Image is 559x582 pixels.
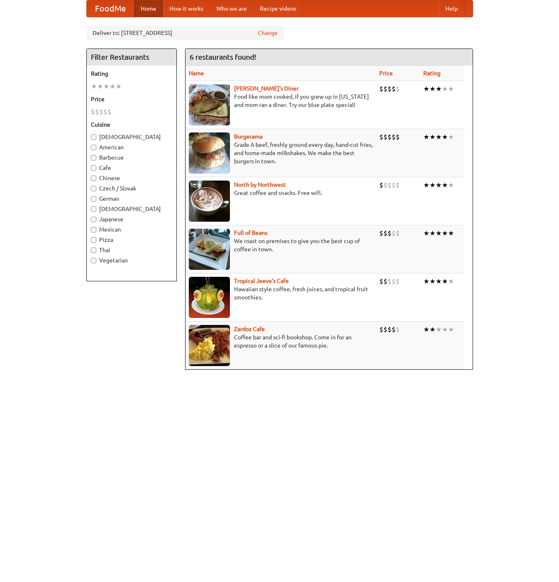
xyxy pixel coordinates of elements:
[392,277,396,286] li: $
[116,82,122,91] li: ★
[91,256,172,264] label: Vegetarian
[392,132,396,141] li: $
[103,107,107,116] li: $
[189,141,373,165] p: Grade A beef, freshly ground every day, hand-cut fries, and home-made milkshakes. We make the bes...
[442,132,448,141] li: ★
[442,277,448,286] li: ★
[107,107,111,116] li: $
[448,229,454,238] li: ★
[448,277,454,286] li: ★
[234,326,265,332] b: Zardoz Cafe
[234,230,267,236] b: Full of Beans
[448,84,454,93] li: ★
[91,217,96,222] input: Japanese
[91,215,172,223] label: Japanese
[189,285,373,301] p: Hawaiian style coffee, fresh juices, and tropical fruit smoothies.
[189,84,230,125] img: sallys.jpg
[383,132,387,141] li: $
[189,132,230,174] img: burgerama.jpg
[210,0,253,17] a: Who we are
[91,186,96,191] input: Czech / Slovak
[91,236,172,244] label: Pizza
[91,174,172,182] label: Chinese
[436,325,442,334] li: ★
[91,107,95,116] li: $
[87,0,134,17] a: FoodMe
[163,0,210,17] a: How it works
[423,277,429,286] li: ★
[234,278,289,284] a: Tropical Jeeve's Cafe
[189,93,373,109] p: Food like mom cooked, if you grew up in [US_STATE] and mom ran a diner. Try our blue plate special!
[91,248,96,253] input: Thai
[91,70,172,78] h5: Rating
[91,258,96,263] input: Vegetarian
[392,84,396,93] li: $
[234,133,262,140] a: Burgerama
[87,49,176,65] h4: Filter Restaurants
[442,84,448,93] li: ★
[253,0,303,17] a: Recipe videos
[109,82,116,91] li: ★
[387,325,392,334] li: $
[387,181,392,190] li: $
[387,229,392,238] li: $
[387,132,392,141] li: $
[396,277,400,286] li: $
[189,237,373,253] p: We roast on premises to give you the best cup of coffee in town.
[86,26,284,40] div: Deliver to: [STREET_ADDRESS]
[95,107,99,116] li: $
[91,176,96,181] input: Chinese
[379,325,383,334] li: $
[396,84,400,93] li: $
[189,277,230,318] img: jeeves.jpg
[379,229,383,238] li: $
[379,132,383,141] li: $
[423,181,429,190] li: ★
[91,121,172,129] h5: Cuisine
[91,155,96,160] input: Barbecue
[91,237,96,243] input: Pizza
[91,225,172,234] label: Mexican
[436,181,442,190] li: ★
[91,196,96,202] input: German
[423,325,429,334] li: ★
[423,132,429,141] li: ★
[234,85,299,92] a: [PERSON_NAME]'s Diner
[429,132,436,141] li: ★
[436,229,442,238] li: ★
[383,84,387,93] li: $
[91,227,96,232] input: Mexican
[396,229,400,238] li: $
[387,277,392,286] li: $
[97,82,103,91] li: ★
[392,325,396,334] li: $
[429,84,436,93] li: ★
[429,181,436,190] li: ★
[429,229,436,238] li: ★
[91,145,96,150] input: American
[91,95,172,103] h5: Price
[379,277,383,286] li: $
[387,84,392,93] li: $
[379,181,383,190] li: $
[190,53,256,61] ng-pluralize: 6 restaurants found!
[91,82,97,91] li: ★
[91,133,172,141] label: [DEMOGRAPHIC_DATA]
[442,229,448,238] li: ★
[91,153,172,162] label: Barbecue
[423,229,429,238] li: ★
[91,134,96,140] input: [DEMOGRAPHIC_DATA]
[91,246,172,254] label: Thai
[392,229,396,238] li: $
[448,325,454,334] li: ★
[189,181,230,222] img: north.jpg
[234,181,286,188] b: North by Northwest
[392,181,396,190] li: $
[436,132,442,141] li: ★
[91,195,172,203] label: German
[442,325,448,334] li: ★
[91,164,172,172] label: Cafe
